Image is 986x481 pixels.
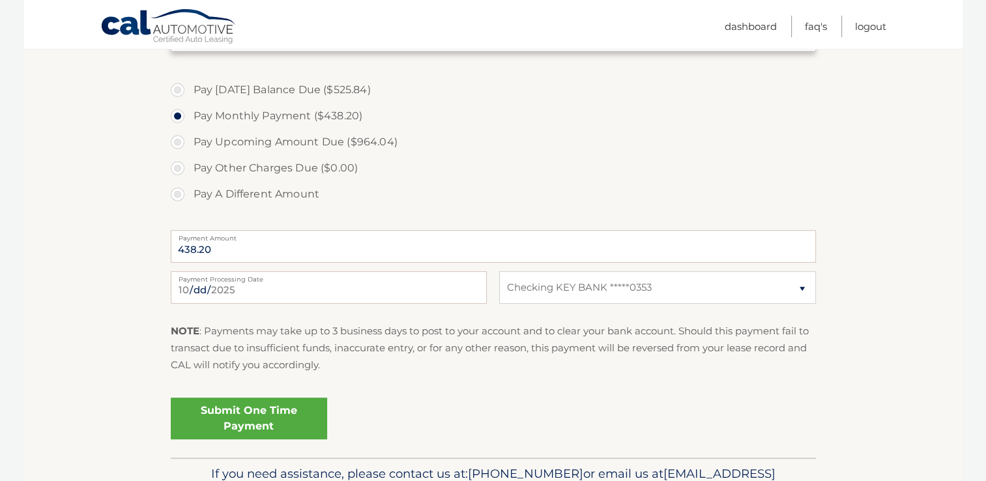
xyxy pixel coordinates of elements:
[171,271,487,282] label: Payment Processing Date
[171,325,199,337] strong: NOTE
[171,230,816,263] input: Payment Amount
[100,8,237,46] a: Cal Automotive
[171,77,816,103] label: Pay [DATE] Balance Due ($525.84)
[855,16,886,37] a: Logout
[805,16,827,37] a: FAQ's
[468,466,583,481] span: [PHONE_NUMBER]
[171,323,816,374] p: : Payments may take up to 3 business days to post to your account and to clear your bank account....
[171,230,816,241] label: Payment Amount
[725,16,777,37] a: Dashboard
[171,271,487,304] input: Payment Date
[171,181,816,207] label: Pay A Different Amount
[171,129,816,155] label: Pay Upcoming Amount Due ($964.04)
[171,155,816,181] label: Pay Other Charges Due ($0.00)
[171,398,327,439] a: Submit One Time Payment
[171,103,816,129] label: Pay Monthly Payment ($438.20)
